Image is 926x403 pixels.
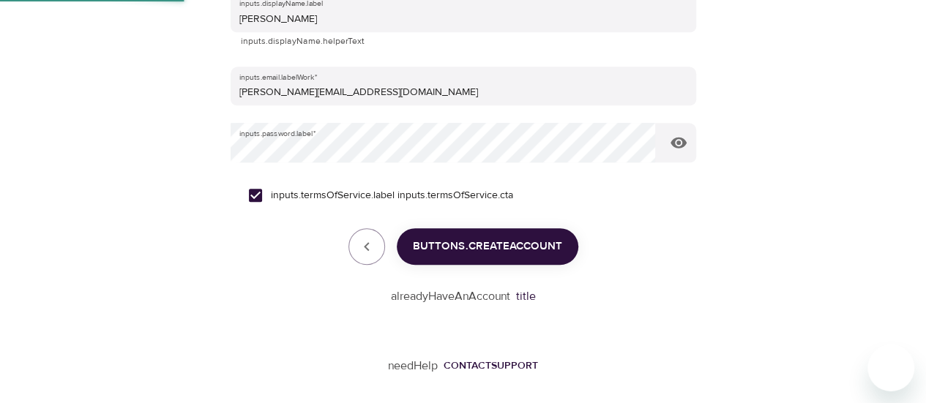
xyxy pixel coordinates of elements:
p: alreadyHaveAnAccount [391,288,510,305]
a: inputs.termsOfService.cta [397,188,513,203]
p: needHelp [388,358,438,374]
a: contactSupport [438,358,538,373]
button: buttons.createAccount [397,228,578,265]
span: inputs.termsOfService.label [271,188,513,203]
iframe: Botón para iniciar la ventana de mensajería [867,344,914,391]
div: contactSupport [444,358,538,373]
p: inputs.displayName.helperText [241,34,686,49]
span: buttons.createAccount [413,237,562,256]
a: title [516,289,536,304]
